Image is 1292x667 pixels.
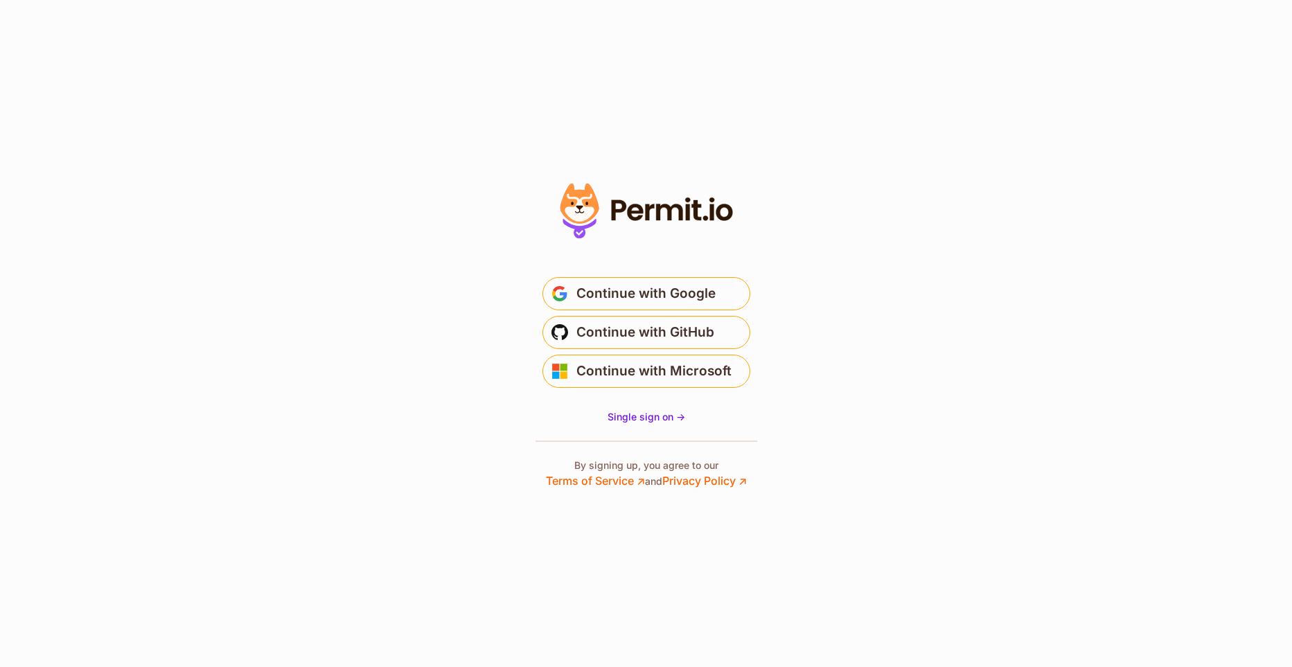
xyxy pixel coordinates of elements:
button: Continue with Google [542,277,750,310]
button: Continue with GitHub [542,316,750,349]
a: Privacy Policy ↗ [662,474,747,488]
span: Single sign on -> [608,411,685,423]
a: Single sign on -> [608,410,685,424]
span: Continue with GitHub [576,321,714,344]
a: Terms of Service ↗ [546,474,645,488]
span: Continue with Google [576,283,716,305]
span: Continue with Microsoft [576,360,732,382]
button: Continue with Microsoft [542,355,750,388]
p: By signing up, you agree to our and [546,459,747,489]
